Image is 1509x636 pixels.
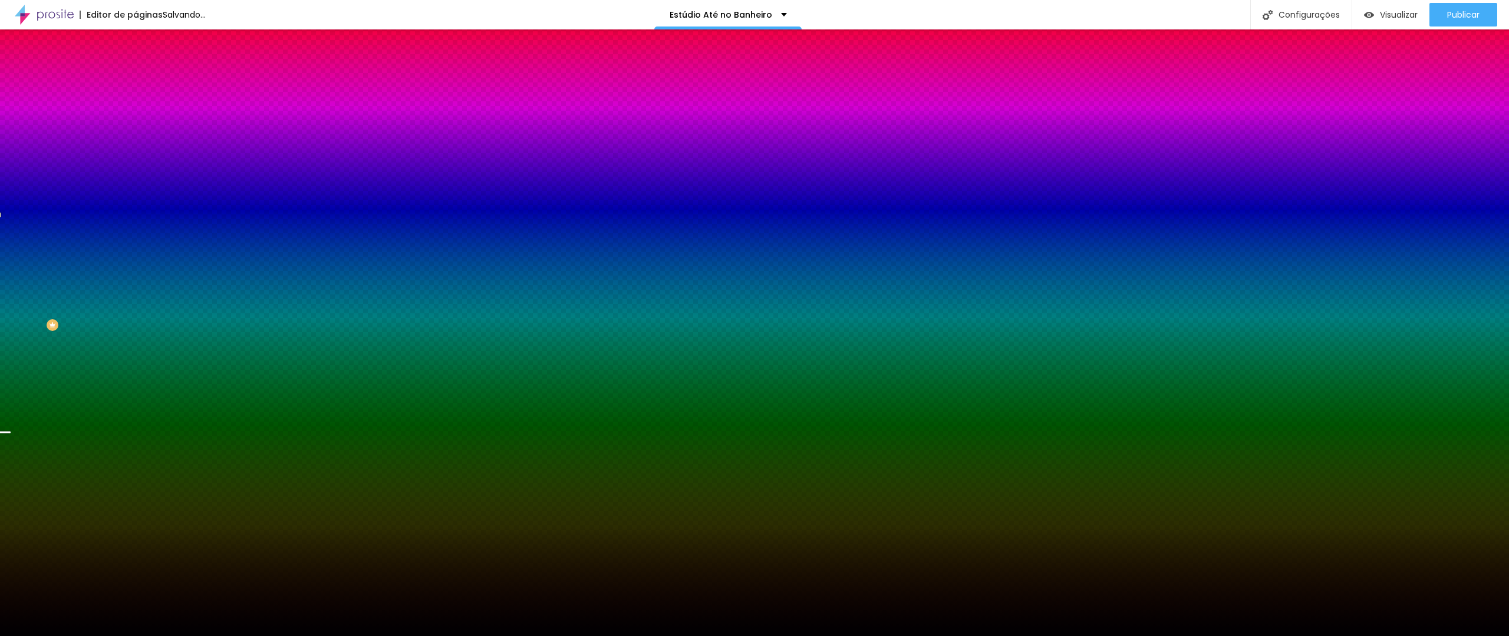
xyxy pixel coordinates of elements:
[670,11,772,19] p: Estúdio Até no Banheiro
[1364,10,1374,20] img: view-1.svg
[1263,10,1273,20] img: Icone
[1429,3,1497,26] button: Publicar
[163,11,206,19] div: Salvando...
[1352,3,1429,26] button: Visualizar
[80,11,163,19] div: Editor de páginas
[1447,10,1480,19] span: Publicar
[1380,10,1418,19] span: Visualizar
